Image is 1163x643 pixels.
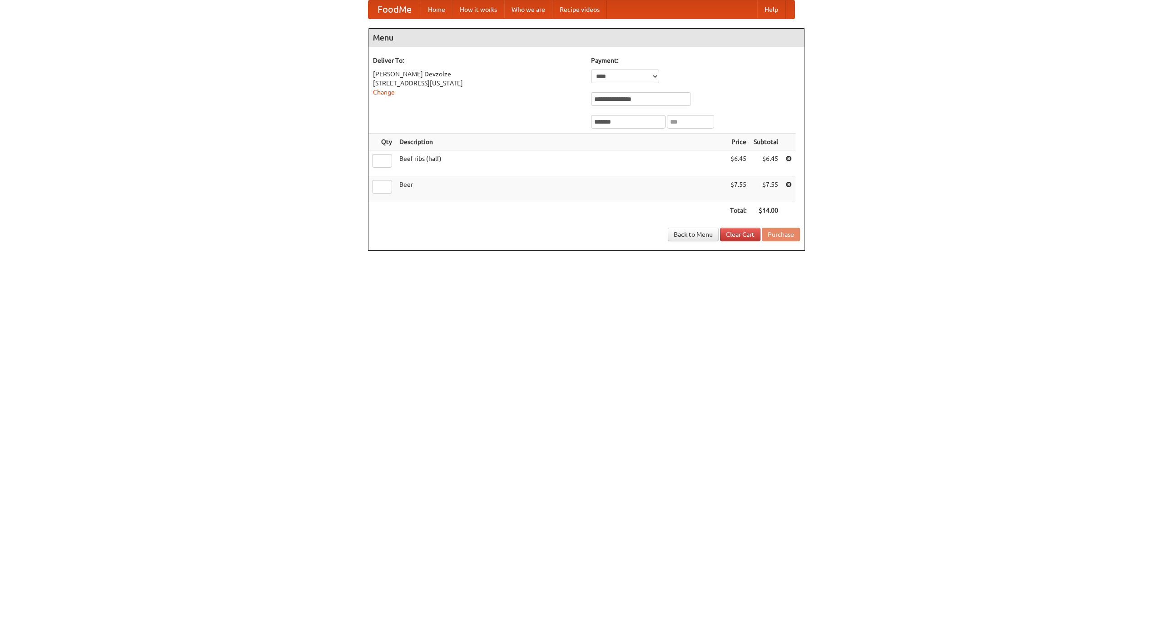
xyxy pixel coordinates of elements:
a: Change [373,89,395,96]
a: How it works [452,0,504,19]
h5: Payment: [591,56,800,65]
td: Beer [396,176,726,202]
a: Home [421,0,452,19]
td: $6.45 [726,150,750,176]
a: Clear Cart [720,228,760,241]
div: [PERSON_NAME] Devzolze [373,70,582,79]
th: Subtotal [750,134,782,150]
div: [STREET_ADDRESS][US_STATE] [373,79,582,88]
button: Purchase [762,228,800,241]
a: FoodMe [368,0,421,19]
a: Recipe videos [552,0,607,19]
h4: Menu [368,29,805,47]
td: $6.45 [750,150,782,176]
th: Qty [368,134,396,150]
th: Description [396,134,726,150]
th: $14.00 [750,202,782,219]
a: Help [757,0,785,19]
a: Back to Menu [668,228,719,241]
h5: Deliver To: [373,56,582,65]
th: Total: [726,202,750,219]
th: Price [726,134,750,150]
td: $7.55 [726,176,750,202]
td: $7.55 [750,176,782,202]
a: Who we are [504,0,552,19]
td: Beef ribs (half) [396,150,726,176]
